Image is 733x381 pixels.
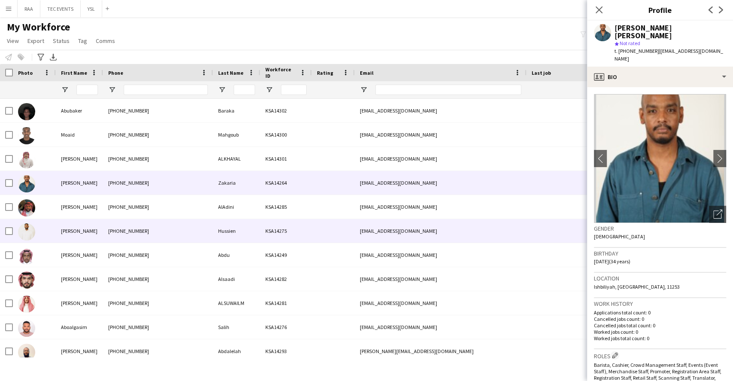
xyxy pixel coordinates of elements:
[317,70,333,76] span: Rating
[265,66,296,79] span: Workforce ID
[594,329,726,335] p: Worked jobs count: 0
[213,195,260,219] div: AlAdini
[103,219,213,243] div: [PHONE_NUMBER]
[213,267,260,291] div: Alsaadi
[27,37,44,45] span: Export
[614,24,726,40] div: [PERSON_NAME] [PERSON_NAME]
[213,171,260,195] div: Zakaria
[213,291,260,315] div: ALSUWAILM
[24,35,48,46] a: Export
[56,339,103,363] div: [PERSON_NAME]
[213,99,260,122] div: Baraka
[594,274,726,282] h3: Location
[355,339,526,363] div: [PERSON_NAME][EMAIL_ADDRESS][DOMAIN_NAME]
[108,86,116,94] button: Open Filter Menu
[92,35,119,46] a: Comms
[213,243,260,267] div: Abdu
[103,291,213,315] div: [PHONE_NUMBER]
[355,267,526,291] div: [EMAIL_ADDRESS][DOMAIN_NAME]
[75,35,91,46] a: Tag
[375,85,521,95] input: Email Filter Input
[587,4,733,15] h3: Profile
[61,70,87,76] span: First Name
[56,123,103,146] div: Moaid
[594,250,726,257] h3: Birthday
[260,267,312,291] div: KSA14282
[124,85,208,95] input: Phone Filter Input
[61,86,69,94] button: Open Filter Menu
[56,171,103,195] div: [PERSON_NAME]
[260,219,312,243] div: KSA14275
[18,223,35,241] img: Abdullah Hussien
[360,70,374,76] span: Email
[108,70,123,76] span: Phone
[56,315,103,339] div: Aboalgasim
[18,0,40,17] button: RAA
[594,316,726,322] p: Cancelled jobs count: 0
[56,219,103,243] div: [PERSON_NAME]
[48,52,58,62] app-action-btn: Export XLSX
[36,52,46,62] app-action-btn: Advanced filters
[587,67,733,87] div: Bio
[7,37,19,45] span: View
[594,300,726,308] h3: Work history
[18,70,33,76] span: Photo
[234,85,255,95] input: Last Name Filter Input
[213,123,260,146] div: Mahgoub
[265,86,273,94] button: Open Filter Menu
[709,206,726,223] div: Open photos pop-in
[18,151,35,168] img: Omar ALKHAYAL
[103,339,213,363] div: [PHONE_NUMBER]
[594,351,726,360] h3: Roles
[260,291,312,315] div: KSA14281
[594,94,726,223] img: Crew avatar or photo
[260,123,312,146] div: KSA14300
[81,0,102,17] button: YSL
[260,315,312,339] div: KSA14276
[103,99,213,122] div: [PHONE_NUMBER]
[260,171,312,195] div: KSA14264
[78,37,87,45] span: Tag
[355,123,526,146] div: [EMAIL_ADDRESS][DOMAIN_NAME]
[18,271,35,289] img: Abdulrahman Alsaadi
[7,21,70,34] span: My Workforce
[260,339,312,363] div: KSA14293
[76,85,98,95] input: First Name Filter Input
[355,219,526,243] div: [EMAIL_ADDRESS][DOMAIN_NAME]
[355,315,526,339] div: [EMAIL_ADDRESS][DOMAIN_NAME]
[260,195,312,219] div: KSA14285
[594,225,726,232] h3: Gender
[103,195,213,219] div: [PHONE_NUMBER]
[56,195,103,219] div: [PERSON_NAME]
[355,147,526,171] div: [EMAIL_ADDRESS][DOMAIN_NAME]
[218,86,226,94] button: Open Filter Menu
[18,199,35,216] img: Abdullah AlAdini
[260,99,312,122] div: KSA14302
[56,291,103,315] div: [PERSON_NAME]
[56,267,103,291] div: [PERSON_NAME]
[56,147,103,171] div: [PERSON_NAME]
[18,344,35,361] img: Ahmed Abdalelah
[620,40,640,46] span: Not rated
[18,247,35,265] img: Abdulmajeed Abdu
[49,35,73,46] a: Status
[56,243,103,267] div: [PERSON_NAME]
[594,309,726,316] p: Applications total count: 0
[213,147,260,171] div: ALKHAYAL
[96,37,115,45] span: Comms
[213,315,260,339] div: Salih
[103,123,213,146] div: [PHONE_NUMBER]
[260,147,312,171] div: KSA14301
[18,175,35,192] img: Abdul wahid Mohideen Zakaria
[3,35,22,46] a: View
[281,85,307,95] input: Workforce ID Filter Input
[594,283,680,290] span: Ishbiliyah, [GEOGRAPHIC_DATA], 11253
[355,195,526,219] div: [EMAIL_ADDRESS][DOMAIN_NAME]
[614,48,659,54] span: t. [PHONE_NUMBER]
[355,243,526,267] div: [EMAIL_ADDRESS][DOMAIN_NAME]
[218,70,243,76] span: Last Name
[53,37,70,45] span: Status
[360,86,368,94] button: Open Filter Menu
[103,147,213,171] div: [PHONE_NUMBER]
[213,339,260,363] div: Abdalelah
